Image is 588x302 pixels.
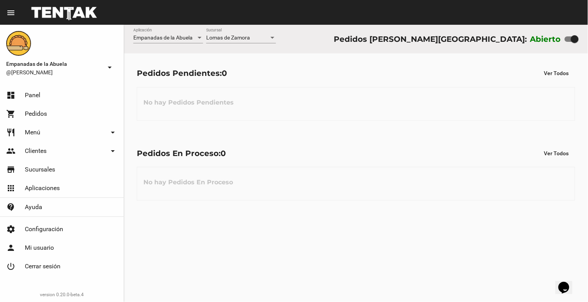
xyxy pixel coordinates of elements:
[25,147,47,155] span: Clientes
[25,203,42,211] span: Ayuda
[6,59,102,69] span: Empanadas de la Abuela
[530,33,561,45] label: Abierto
[25,244,54,252] span: Mi usuario
[6,91,16,100] mat-icon: dashboard
[221,149,226,158] span: 0
[6,69,102,76] span: @[PERSON_NAME]
[6,225,16,234] mat-icon: settings
[6,146,16,156] mat-icon: people
[206,34,250,41] span: Lomas de Zamora
[222,69,227,78] span: 0
[538,66,575,80] button: Ver Todos
[6,243,16,252] mat-icon: person
[544,70,569,76] span: Ver Todos
[6,128,16,137] mat-icon: restaurant
[105,63,114,72] mat-icon: arrow_drop_down
[137,147,226,160] div: Pedidos En Proceso:
[544,150,569,156] span: Ver Todos
[6,8,16,17] mat-icon: menu
[6,109,16,118] mat-icon: shopping_cart
[25,91,40,99] span: Panel
[25,129,40,136] span: Menú
[6,291,117,299] div: version 0.20.0-beta.4
[6,165,16,174] mat-icon: store
[25,263,60,270] span: Cerrar sesión
[6,202,16,212] mat-icon: contact_support
[25,166,55,173] span: Sucursales
[6,262,16,271] mat-icon: power_settings_new
[25,110,47,118] span: Pedidos
[334,33,527,45] div: Pedidos [PERSON_NAME][GEOGRAPHIC_DATA]:
[137,67,227,79] div: Pedidos Pendientes:
[137,171,239,194] h3: No hay Pedidos En Proceso
[555,271,580,294] iframe: chat widget
[6,184,16,193] mat-icon: apps
[25,184,60,192] span: Aplicaciones
[133,34,193,41] span: Empanadas de la Abuela
[108,128,117,137] mat-icon: arrow_drop_down
[25,225,63,233] span: Configuración
[538,146,575,160] button: Ver Todos
[108,146,117,156] mat-icon: arrow_drop_down
[6,31,31,56] img: f0136945-ed32-4f7c-91e3-a375bc4bb2c5.png
[137,91,240,114] h3: No hay Pedidos Pendientes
